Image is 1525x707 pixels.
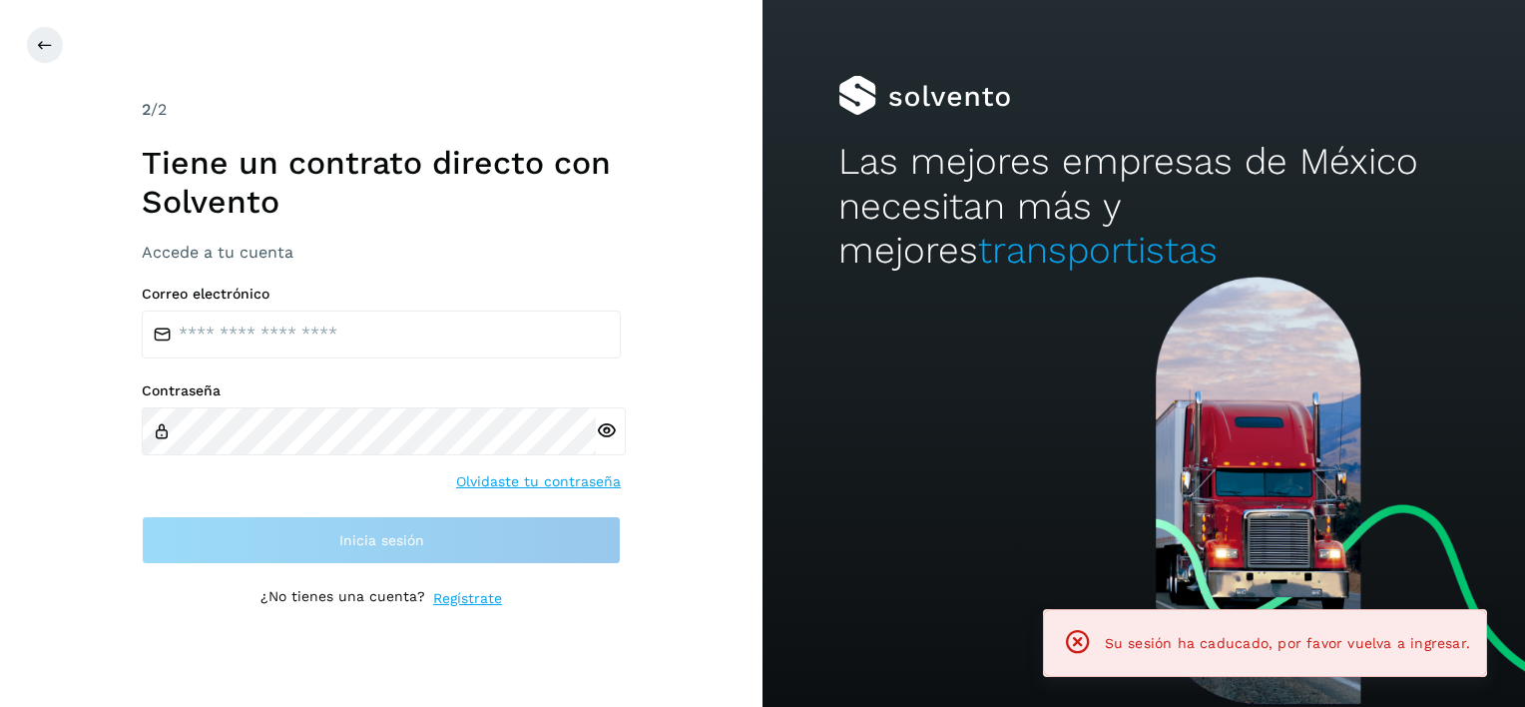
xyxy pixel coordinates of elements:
span: transportistas [978,229,1218,272]
label: Contraseña [142,382,621,399]
p: ¿No tienes una cuenta? [260,588,425,609]
div: /2 [142,98,621,122]
h1: Tiene un contrato directo con Solvento [142,144,621,221]
a: Olvidaste tu contraseña [456,471,621,492]
h2: Las mejores empresas de México necesitan más y mejores [838,140,1448,273]
button: Inicia sesión [142,516,621,564]
a: Regístrate [433,588,502,609]
span: Su sesión ha caducado, por favor vuelva a ingresar. [1105,635,1470,651]
span: 2 [142,100,151,119]
h3: Accede a tu cuenta [142,243,621,262]
span: Inicia sesión [339,533,424,547]
label: Correo electrónico [142,286,621,303]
